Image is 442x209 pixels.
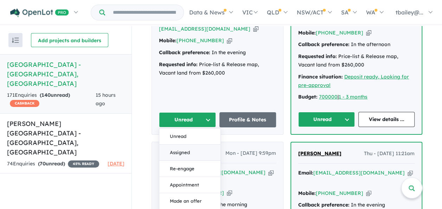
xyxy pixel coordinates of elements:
[159,17,250,32] a: [DEMOGRAPHIC_DATA][EMAIL_ADDRESS][DOMAIN_NAME]
[96,92,116,107] span: 15 hours ago
[298,112,355,127] button: Unread
[159,37,177,44] strong: Mobile:
[396,9,423,16] span: tbailey@...
[298,170,313,176] strong: Email:
[313,170,405,176] a: [EMAIL_ADDRESS][DOMAIN_NAME]
[298,190,316,196] strong: Mobile:
[298,41,350,47] strong: Callback preference:
[68,160,99,167] span: 45 % READY
[41,92,51,98] span: 140
[364,150,415,158] span: Thu - [DATE] 11:21am
[10,100,39,107] span: CASHBACK
[298,53,337,59] strong: Requested info:
[31,33,108,47] button: Add projects and builders
[339,94,367,100] a: 1 - 3 months
[38,160,65,167] strong: ( unread)
[253,25,258,33] button: Copy
[159,177,220,193] button: Appointment
[7,60,124,88] h5: [GEOGRAPHIC_DATA] - [GEOGRAPHIC_DATA] , [GEOGRAPHIC_DATA]
[107,5,182,20] input: Try estate name, suburb, builder or developer
[298,74,409,88] a: Deposit ready, Looking for pre-approval
[159,49,276,57] div: In the evening
[159,161,220,177] button: Re-engage
[227,189,232,197] button: Copy
[159,61,276,77] div: Price-list & Release map, Vacant land from $260,000
[366,29,371,37] button: Copy
[298,150,341,158] a: [PERSON_NAME]
[298,150,341,157] span: [PERSON_NAME]
[298,74,343,80] strong: Finance situation:
[10,8,69,17] img: Openlot PRO Logo White
[159,145,220,161] button: Assigned
[316,30,363,36] a: [PHONE_NUMBER]
[298,30,316,36] strong: Mobile:
[7,160,99,168] div: 74 Enquir ies
[298,202,350,208] strong: Callback preference:
[227,37,232,44] button: Copy
[7,91,96,108] div: 171 Enquir ies
[159,49,210,56] strong: Callback preference:
[316,190,363,196] a: [PHONE_NUMBER]
[298,94,318,100] strong: Budget:
[319,94,338,100] a: 700000
[159,61,198,68] strong: Requested info:
[298,93,415,101] div: |
[12,38,19,43] img: sort.svg
[408,169,413,177] button: Copy
[219,112,276,127] a: Profile & Notes
[366,190,371,197] button: Copy
[268,169,274,176] button: Copy
[298,52,415,69] div: Price-list & Release map, Vacant land from $260,000
[177,37,224,44] a: [PHONE_NUMBER]
[298,40,415,49] div: In the afternoon
[358,112,415,127] a: View details ...
[7,119,124,157] h5: [PERSON_NAME][GEOGRAPHIC_DATA] - [GEOGRAPHIC_DATA] , [GEOGRAPHIC_DATA]
[225,149,276,158] span: Mon - [DATE] 9:59pm
[159,128,220,145] button: Unread
[108,160,124,167] span: [DATE]
[40,160,46,167] span: 70
[40,92,70,98] strong: ( unread)
[159,112,216,127] button: Unread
